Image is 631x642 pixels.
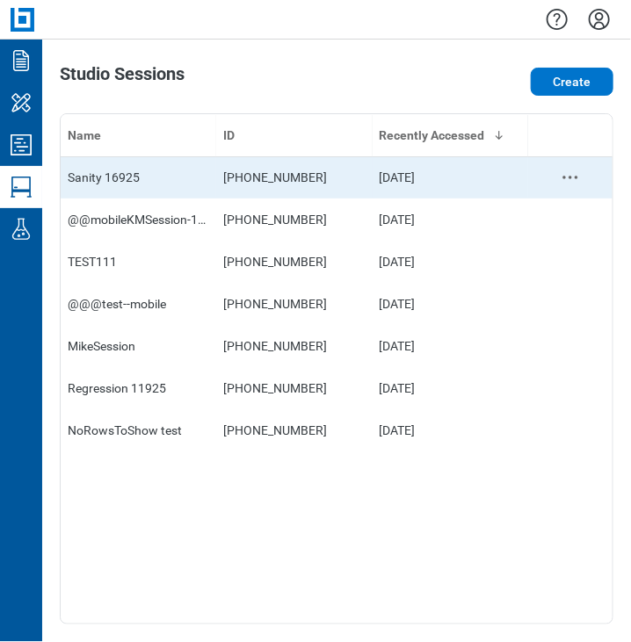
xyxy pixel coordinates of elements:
[373,156,528,198] td: [DATE]
[373,283,528,325] td: [DATE]
[585,4,613,34] button: Settings
[68,211,209,228] div: @@mobileKMSession-1oct
[7,215,35,243] svg: Labs
[68,169,209,186] div: Sanity 16925
[373,241,528,283] td: [DATE]
[531,68,613,96] button: Create
[216,325,372,367] td: [PHONE_NUMBER]
[373,367,528,409] td: [DATE]
[68,126,209,144] div: Name
[560,167,581,188] button: context-menu
[68,253,209,271] div: TEST111
[373,198,528,241] td: [DATE]
[68,295,209,313] div: @@@test--mobile
[68,379,209,397] div: Regression 11925
[223,126,365,144] div: ID
[61,114,613,451] table: bb-data-table
[216,409,372,451] td: [PHONE_NUMBER]
[216,241,372,283] td: [PHONE_NUMBER]
[373,325,528,367] td: [DATE]
[380,126,521,144] div: Recently Accessed
[7,47,35,75] svg: Documents
[60,64,185,92] h1: Studio Sessions
[373,409,528,451] td: [DATE]
[7,173,35,201] svg: Studio Sessions
[216,156,372,198] td: [PHONE_NUMBER]
[216,198,372,241] td: [PHONE_NUMBER]
[216,283,372,325] td: [PHONE_NUMBER]
[7,131,35,159] svg: Studio Projects
[7,89,35,117] svg: My Workspace
[216,367,372,409] td: [PHONE_NUMBER]
[68,337,209,355] div: MikeSession
[68,422,209,439] div: NoRowsToShow test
